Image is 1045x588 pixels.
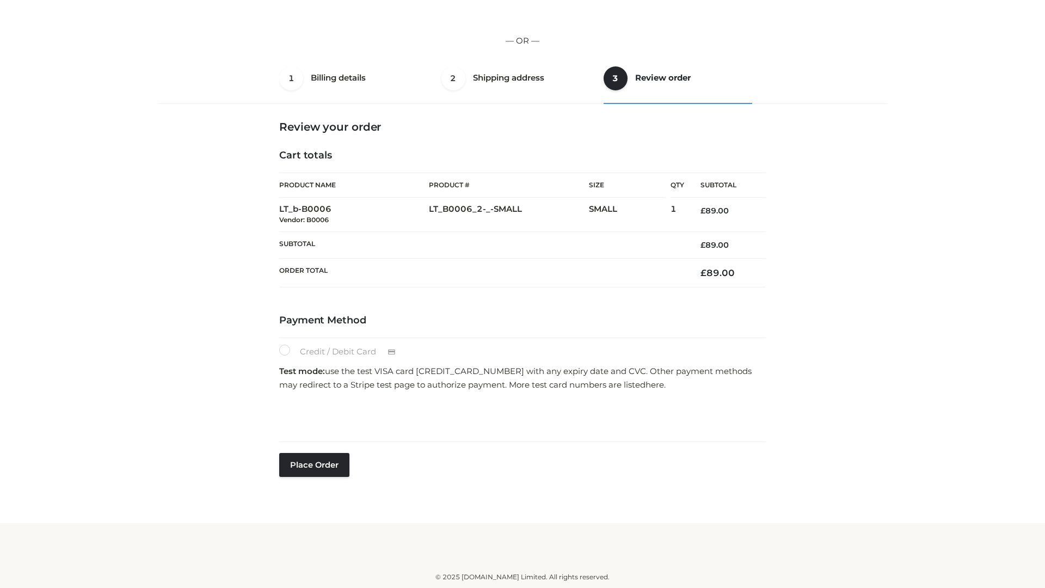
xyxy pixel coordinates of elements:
p: use the test VISA card [CREDIT_CARD_NUMBER] with any expiry date and CVC. Other payment methods m... [279,364,766,392]
td: SMALL [589,198,671,232]
th: Product Name [279,173,429,198]
small: Vendor: B0006 [279,216,329,224]
div: © 2025 [DOMAIN_NAME] Limited. All rights reserved. [162,572,883,583]
h3: Review your order [279,120,766,133]
button: Place order [279,453,349,477]
span: £ [700,206,705,216]
td: LT_b-B0006 [279,198,429,232]
h4: Payment Method [279,315,766,327]
a: here [646,379,664,390]
img: Credit / Debit Card [382,346,402,359]
td: 1 [671,198,684,232]
th: Subtotal [684,173,766,198]
th: Product # [429,173,589,198]
iframe: Secure payment input frame [277,395,764,435]
th: Order Total [279,259,684,287]
th: Size [589,173,665,198]
td: LT_B0006_2-_-SMALL [429,198,589,232]
th: Qty [671,173,684,198]
span: £ [700,267,706,278]
label: Credit / Debit Card [279,345,407,359]
p: — OR — [162,34,883,48]
h4: Cart totals [279,150,766,162]
bdi: 89.00 [700,240,729,250]
bdi: 89.00 [700,206,729,216]
span: £ [700,240,705,250]
bdi: 89.00 [700,267,735,278]
th: Subtotal [279,231,684,258]
strong: Test mode: [279,366,325,376]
